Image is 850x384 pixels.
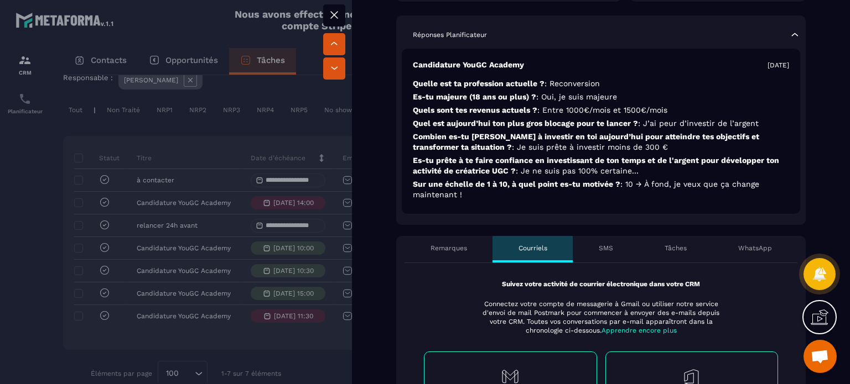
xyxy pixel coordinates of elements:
[599,244,613,253] p: SMS
[536,92,617,101] span: : Oui, je suis majeure
[768,61,789,70] p: [DATE]
[413,92,789,102] p: Es-tu majeure (18 ans ou plus) ?
[738,244,772,253] p: WhatsApp
[413,118,789,129] p: Quel est aujourd’hui ton plus gros blocage pour te lancer ?
[431,244,467,253] p: Remarques
[638,119,759,128] span: : J’ai peur d’investir de l’argent
[424,280,778,288] p: Suivez votre activité de courrier électronique dans votre CRM
[413,131,789,152] p: Combien es-tu [PERSON_NAME] à investir en toi aujourd’hui pour atteindre tes objectifs et transfo...
[512,143,668,151] span: : Je suis prête à investir moins de 300 €
[413,78,789,89] p: Quelle est ta profession actuelle ?
[602,327,677,334] span: Apprendre encore plus
[413,60,524,70] p: Candidature YouGC Academy
[413,155,789,176] p: Es-tu prête à te faire confiance en investissant de ton temps et de l'argent pour développer ton ...
[665,244,687,253] p: Tâches
[545,79,600,88] span: : Reconversion
[519,244,547,253] p: Courriels
[537,106,667,114] span: : Entre 1000€/mois et 1500€/mois
[413,105,789,115] p: Quels sont tes revenus actuels ?
[413,179,789,200] p: Sur une échelle de 1 à 10, à quel point es-tu motivée ?
[475,299,727,335] p: Connectez votre compte de messagerie à Gmail ou utiliser notre service d'envoi de mail Postmark p...
[804,340,837,373] a: Ouvrir le chat
[413,30,487,39] p: Réponses Planificateur
[516,166,639,175] span: : Je ne suis pas 100% certaine...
